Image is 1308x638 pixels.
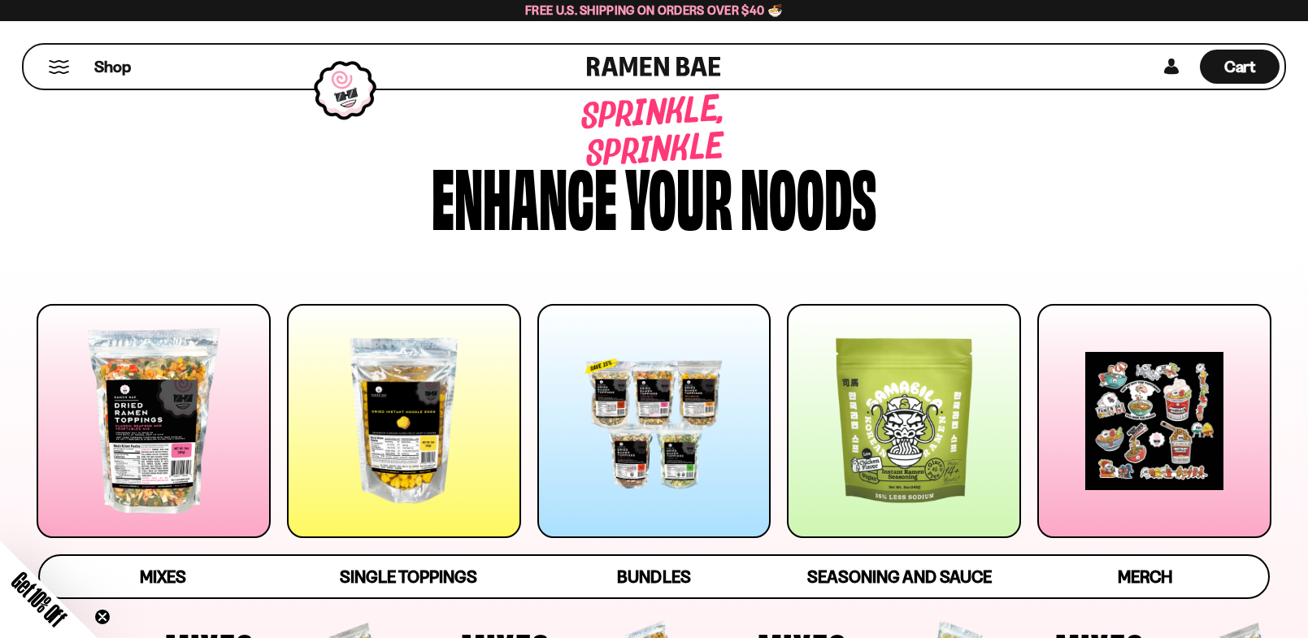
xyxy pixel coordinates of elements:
[48,60,70,74] button: Mobile Menu Trigger
[7,567,71,631] span: Get 10% Off
[625,156,732,233] div: your
[94,609,111,625] button: Close teaser
[140,566,186,587] span: Mixes
[340,566,477,587] span: Single Toppings
[617,566,690,587] span: Bundles
[1023,556,1268,597] a: Merch
[40,556,285,597] a: Mixes
[741,156,876,233] div: noods
[531,556,776,597] a: Bundles
[525,2,783,18] span: Free U.S. Shipping on Orders over $40 🍜
[1200,45,1280,89] div: Cart
[94,56,131,78] span: Shop
[1224,57,1256,76] span: Cart
[777,556,1023,597] a: Seasoning and Sauce
[1118,566,1172,587] span: Merch
[94,50,131,84] a: Shop
[285,556,531,597] a: Single Toppings
[432,156,617,233] div: Enhance
[807,566,992,587] span: Seasoning and Sauce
